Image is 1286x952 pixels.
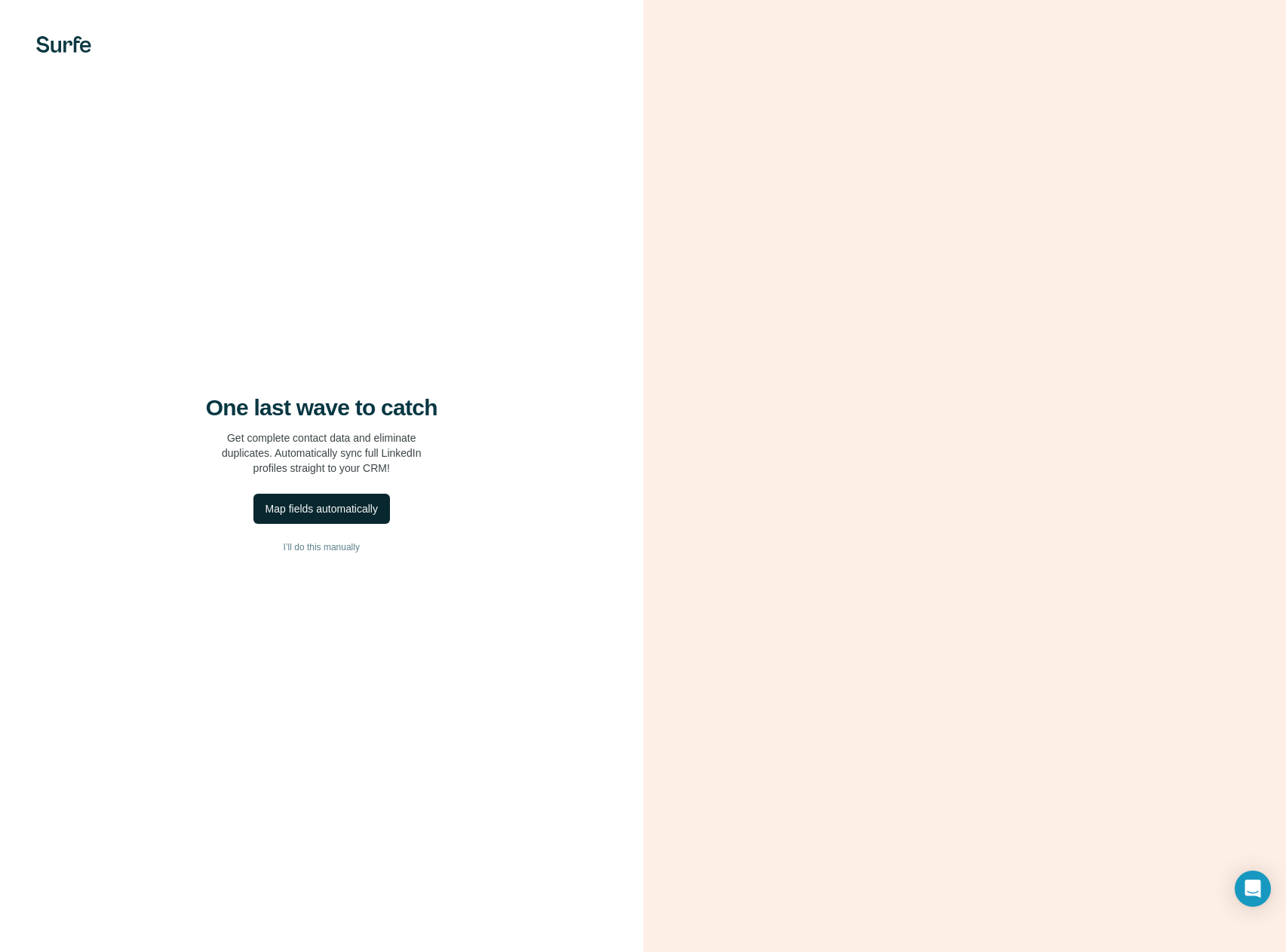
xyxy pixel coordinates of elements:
[222,430,422,476] p: Get complete contact data and eliminate duplicates. Automatically sync full LinkedIn profiles str...
[265,501,378,516] div: Map fields automatically
[36,36,91,53] img: Surfe's logo
[206,394,437,421] h4: One last wave to catch
[253,494,390,524] button: Map fields automatically
[1235,871,1271,907] div: Open Intercom Messenger
[30,536,613,559] button: I’ll do this manually
[284,540,360,554] span: I’ll do this manually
